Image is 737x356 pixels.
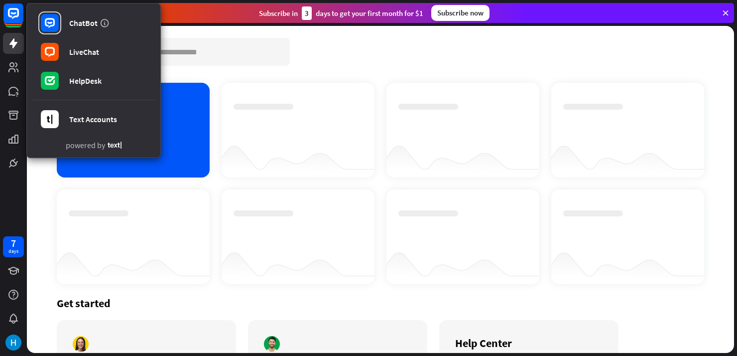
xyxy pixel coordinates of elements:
[431,5,490,21] div: Subscribe now
[8,248,18,255] div: days
[259,6,423,20] div: Subscribe in days to get your first month for $1
[8,4,38,34] button: Open LiveChat chat widget
[264,336,280,352] img: author
[11,239,16,248] div: 7
[73,336,89,352] img: author
[455,336,603,350] div: Help Center
[3,236,24,257] a: 7 days
[57,296,704,310] div: Get started
[302,6,312,20] div: 3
